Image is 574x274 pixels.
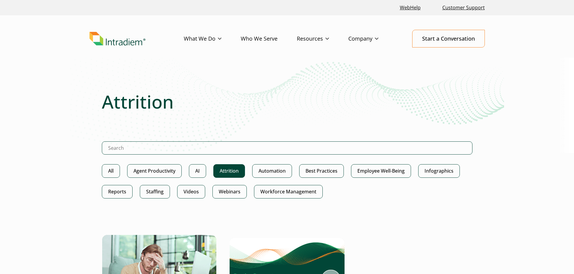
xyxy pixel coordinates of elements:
a: Who We Serve [241,30,297,48]
form: Search Intradiem [102,141,472,164]
a: Webinars [212,185,247,199]
img: Intradiem [89,32,146,46]
a: All [102,164,120,178]
a: Staffing [140,185,170,199]
a: Attrition [213,164,245,178]
a: Start a Conversation [412,30,485,48]
a: Resources [297,30,348,48]
a: Customer Support [440,1,487,14]
a: Agent Productivity [127,164,182,178]
a: Infographics [418,164,460,178]
a: Link to homepage of Intradiem [89,32,184,46]
a: Reports [102,185,133,199]
a: What We Do [184,30,241,48]
a: Company [348,30,398,48]
a: Automation [252,164,292,178]
a: Employee Well-Being [351,164,411,178]
a: Workforce Management [254,185,323,199]
h1: Attrition [102,91,472,112]
input: Search [102,141,472,155]
a: Videos [177,185,205,199]
a: Link opens in a new window [397,1,423,14]
a: AI [189,164,206,178]
a: Best Practices [299,164,344,178]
